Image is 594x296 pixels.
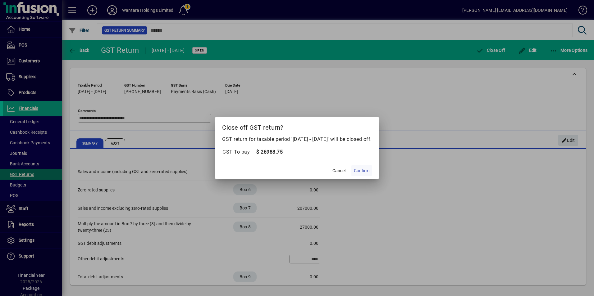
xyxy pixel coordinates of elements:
[222,136,372,143] p: GST return for taxable period '[DATE] - [DATE]' will be closed off.
[256,148,283,156] td: $ 26988.75
[329,165,349,176] button: Cancel
[351,165,372,176] button: Confirm
[222,148,256,156] td: GST To pay
[332,168,345,174] span: Cancel
[215,117,379,135] h2: Close off GST return?
[354,168,369,174] span: Confirm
